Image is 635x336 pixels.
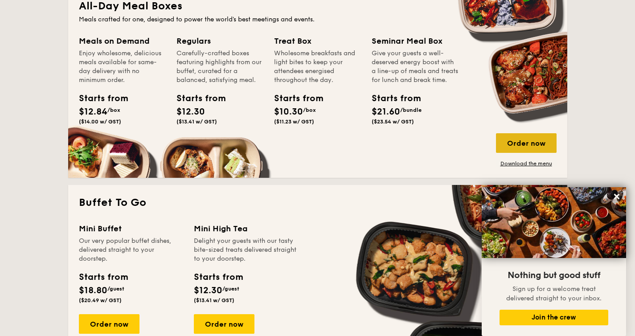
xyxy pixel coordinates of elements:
[372,35,459,47] div: Seminar Meal Box
[79,107,107,117] span: $12.84
[194,314,254,334] div: Order now
[500,310,608,325] button: Join the crew
[79,314,139,334] div: Order now
[274,35,361,47] div: Treat Box
[107,107,120,113] span: /box
[400,107,422,113] span: /bundle
[194,285,222,296] span: $12.30
[610,189,624,204] button: Close
[222,286,239,292] span: /guest
[496,133,557,153] div: Order now
[274,107,303,117] span: $10.30
[176,92,217,105] div: Starts from
[194,270,242,284] div: Starts from
[176,49,263,85] div: Carefully-crafted boxes featuring highlights from our buffet, curated for a balanced, satisfying ...
[79,35,166,47] div: Meals on Demand
[79,237,183,263] div: Our very popular buffet dishes, delivered straight to your doorstep.
[79,222,183,235] div: Mini Buffet
[372,49,459,85] div: Give your guests a well-deserved energy boost with a line-up of meals and treats for lunch and br...
[506,285,602,302] span: Sign up for a welcome treat delivered straight to your inbox.
[372,107,400,117] span: $21.60
[79,297,122,303] span: ($20.49 w/ GST)
[508,270,600,281] span: Nothing but good stuff
[176,107,205,117] span: $12.30
[372,119,414,125] span: ($23.54 w/ GST)
[303,107,316,113] span: /box
[496,160,557,167] a: Download the menu
[107,286,124,292] span: /guest
[274,49,361,85] div: Wholesome breakfasts and light bites to keep your attendees energised throughout the day.
[79,270,127,284] div: Starts from
[176,35,263,47] div: Regulars
[176,119,217,125] span: ($13.41 w/ GST)
[372,92,412,105] div: Starts from
[79,15,557,24] div: Meals crafted for one, designed to power the world's best meetings and events.
[482,187,626,258] img: DSC07876-Edit02-Large.jpeg
[194,237,298,263] div: Delight your guests with our tasty bite-sized treats delivered straight to your doorstep.
[79,196,557,210] h2: Buffet To Go
[79,119,121,125] span: ($14.00 w/ GST)
[194,222,298,235] div: Mini High Tea
[79,285,107,296] span: $18.80
[274,119,314,125] span: ($11.23 w/ GST)
[79,49,166,85] div: Enjoy wholesome, delicious meals available for same-day delivery with no minimum order.
[79,92,119,105] div: Starts from
[194,297,234,303] span: ($13.41 w/ GST)
[274,92,314,105] div: Starts from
